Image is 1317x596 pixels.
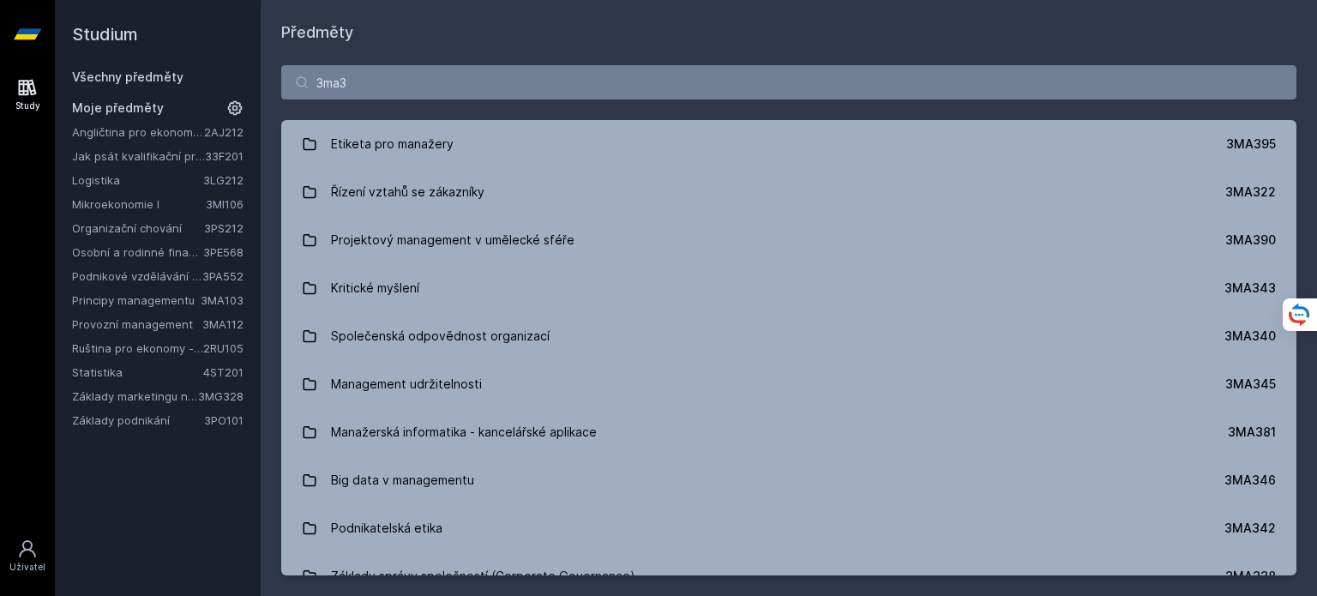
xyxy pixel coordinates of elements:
[72,220,204,237] a: Organizační chování
[1224,472,1276,489] div: 3MA346
[72,364,203,381] a: Statistika
[72,172,203,189] a: Logistika
[331,223,574,257] div: Projektový management v umělecké sféře
[331,511,442,545] div: Podnikatelská etika
[331,127,454,161] div: Etiketa pro manažery
[1228,424,1276,441] div: 3MA381
[3,530,51,582] a: Uživatel
[72,316,202,333] a: Provozní management
[331,463,474,497] div: Big data v managementu
[1226,135,1276,153] div: 3MA395
[72,147,205,165] a: Jak psát kvalifikační práci
[281,168,1296,216] a: Řízení vztahů se zákazníky 3MA322
[281,360,1296,408] a: Management udržitelnosti 3MA345
[281,312,1296,360] a: Společenská odpovědnost organizací 3MA340
[331,271,419,305] div: Kritické myšlení
[72,123,204,141] a: Angličtina pro ekonomická studia 2 (B2/C1)
[281,504,1296,552] a: Podnikatelská etika 3MA342
[3,69,51,121] a: Study
[202,269,244,283] a: 3PA552
[201,293,244,307] a: 3MA103
[206,197,244,211] a: 3MI106
[72,340,203,357] a: Ruština pro ekonomy - středně pokročilá úroveň 1 (B1)
[331,559,635,593] div: Základy správy společností (Corporate Governance)
[281,65,1296,99] input: Název nebo ident předmětu…
[1224,328,1276,345] div: 3MA340
[204,413,244,427] a: 3PO101
[72,268,202,285] a: Podnikové vzdělávání v praxi
[281,21,1296,45] h1: Předměty
[1225,568,1276,585] div: 3MA338
[331,319,550,353] div: Společenská odpovědnost organizací
[15,99,40,112] div: Study
[72,412,204,429] a: Základy podnikání
[72,244,203,261] a: Osobní a rodinné finance
[1225,184,1276,201] div: 3MA322
[281,456,1296,504] a: Big data v managementu 3MA346
[72,388,198,405] a: Základy marketingu na internetu
[281,216,1296,264] a: Projektový management v umělecké sféře 3MA390
[202,317,244,331] a: 3MA112
[1224,520,1276,537] div: 3MA342
[198,389,244,403] a: 3MG328
[1225,232,1276,249] div: 3MA390
[281,120,1296,168] a: Etiketa pro manažery 3MA395
[331,415,597,449] div: Manažerská informatika - kancelářské aplikace
[72,196,206,213] a: Mikroekonomie I
[1224,280,1276,297] div: 3MA343
[281,408,1296,456] a: Manažerská informatika - kancelářské aplikace 3MA381
[9,561,45,574] div: Uživatel
[281,264,1296,312] a: Kritické myšlení 3MA343
[331,175,484,209] div: Řízení vztahů se zákazníky
[205,149,244,163] a: 33F201
[203,173,244,187] a: 3LG212
[72,292,201,309] a: Principy managementu
[204,221,244,235] a: 3PS212
[203,341,244,355] a: 2RU105
[72,69,183,84] a: Všechny předměty
[203,365,244,379] a: 4ST201
[204,125,244,139] a: 2AJ212
[1225,376,1276,393] div: 3MA345
[203,245,244,259] a: 3PE568
[331,367,482,401] div: Management udržitelnosti
[72,99,164,117] span: Moje předměty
